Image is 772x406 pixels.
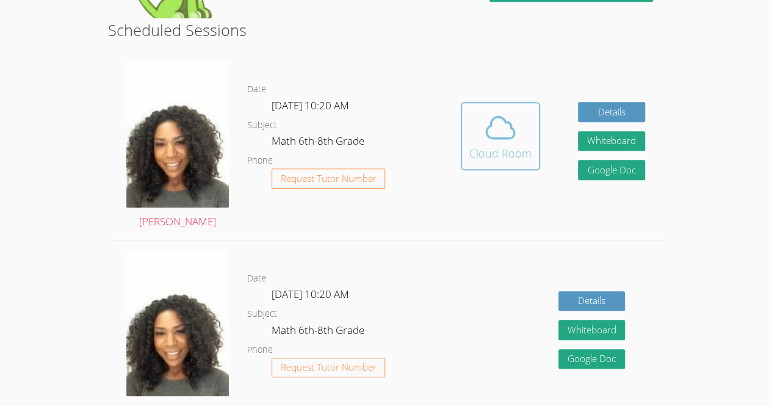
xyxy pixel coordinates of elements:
[247,153,273,169] dt: Phone
[272,132,367,153] dd: Math 6th-8th Grade
[272,169,386,189] button: Request Tutor Number
[578,160,645,180] a: Google Doc
[558,320,626,340] button: Whiteboard
[281,174,377,183] span: Request Tutor Number
[272,287,349,301] span: [DATE] 10:20 AM
[558,349,626,369] a: Google Doc
[272,322,367,343] dd: Math 6th-8th Grade
[558,291,626,311] a: Details
[281,363,377,372] span: Request Tutor Number
[247,118,277,133] dt: Subject
[247,82,266,97] dt: Date
[578,102,645,122] a: Details
[272,98,349,112] span: [DATE] 10:20 AM
[272,358,386,378] button: Request Tutor Number
[461,102,540,170] button: Cloud Room
[247,343,273,358] dt: Phone
[578,131,645,151] button: Whiteboard
[247,306,277,322] dt: Subject
[126,60,229,208] img: avatar.png
[108,18,664,42] h2: Scheduled Sessions
[126,250,229,397] img: avatar.png
[469,145,532,162] div: Cloud Room
[126,60,229,231] a: [PERSON_NAME]
[247,271,266,286] dt: Date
